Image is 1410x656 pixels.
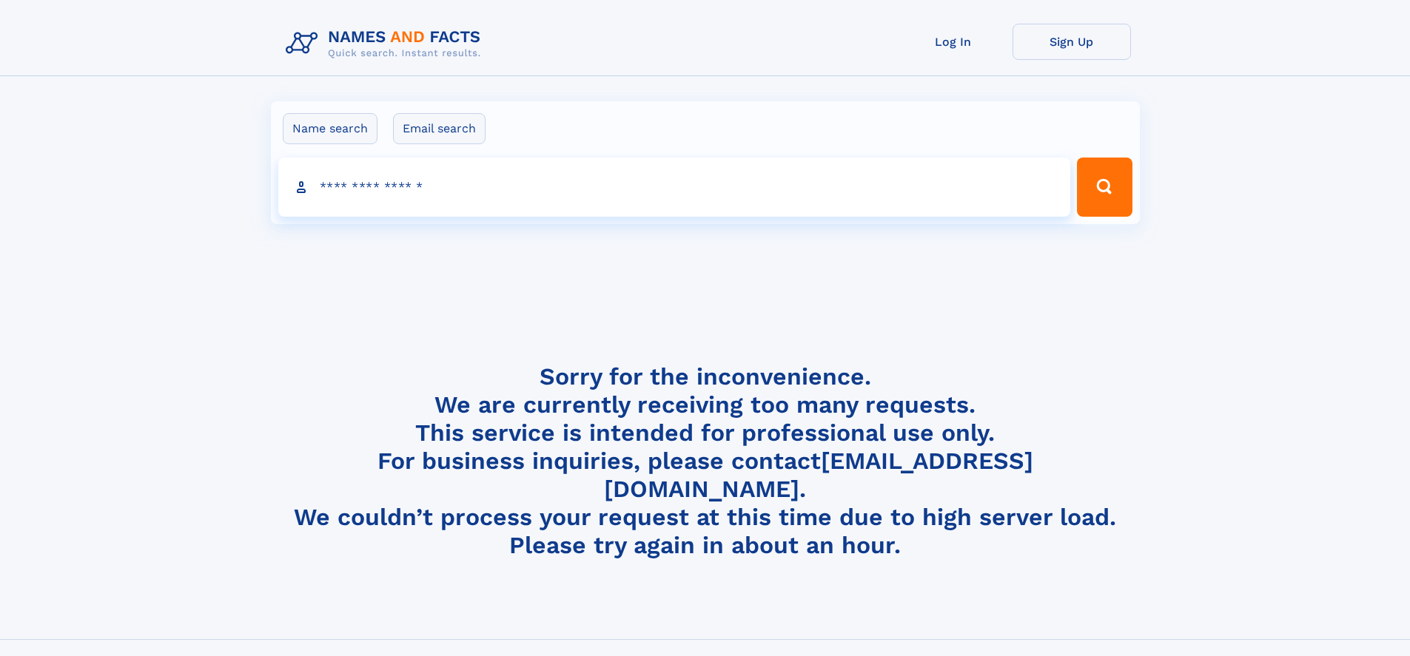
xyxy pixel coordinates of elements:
[280,362,1131,560] h4: Sorry for the inconvenience. We are currently receiving too many requests. This service is intend...
[894,24,1013,60] a: Log In
[1077,158,1132,217] button: Search Button
[604,447,1033,503] a: [EMAIL_ADDRESS][DOMAIN_NAME]
[283,113,377,144] label: Name search
[280,24,493,64] img: Logo Names and Facts
[278,158,1071,217] input: search input
[393,113,486,144] label: Email search
[1013,24,1131,60] a: Sign Up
